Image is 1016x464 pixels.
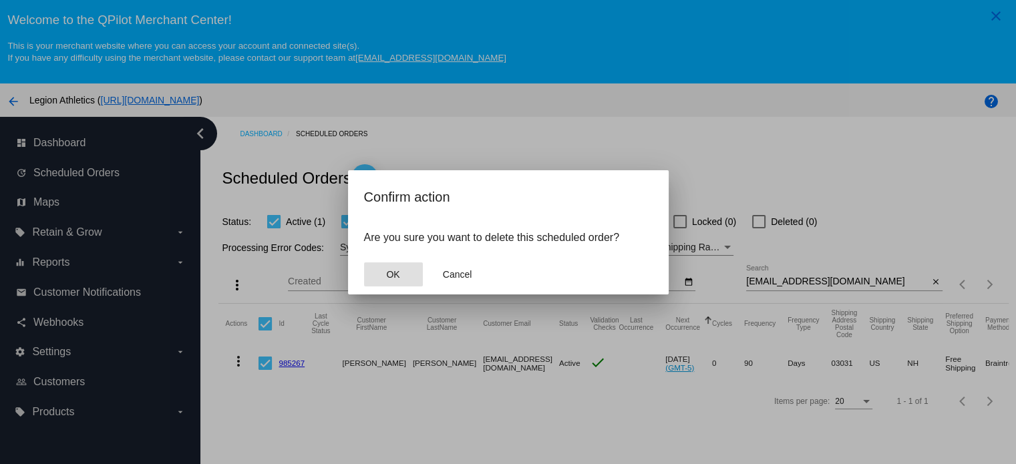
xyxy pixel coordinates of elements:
button: Close dialog [364,262,423,286]
p: Are you sure you want to delete this scheduled order? [364,232,653,244]
button: Close dialog [428,262,487,286]
h2: Confirm action [364,186,653,208]
span: OK [386,269,399,280]
span: Cancel [443,269,472,280]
